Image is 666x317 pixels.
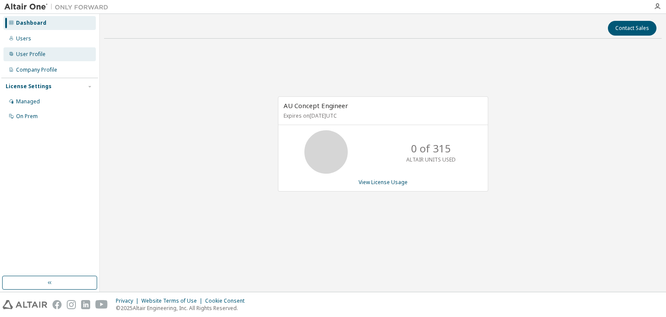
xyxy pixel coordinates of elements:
[16,20,46,26] div: Dashboard
[52,300,62,309] img: facebook.svg
[406,156,456,163] p: ALTAIR UNITS USED
[16,98,40,105] div: Managed
[411,141,451,156] p: 0 of 315
[3,300,47,309] img: altair_logo.svg
[81,300,90,309] img: linkedin.svg
[67,300,76,309] img: instagram.svg
[16,51,46,58] div: User Profile
[16,66,57,73] div: Company Profile
[6,83,52,90] div: License Settings
[608,21,656,36] button: Contact Sales
[141,297,205,304] div: Website Terms of Use
[4,3,113,11] img: Altair One
[284,112,480,119] p: Expires on [DATE] UTC
[16,35,31,42] div: Users
[116,304,250,312] p: © 2025 Altair Engineering, Inc. All Rights Reserved.
[284,101,348,110] span: AU Concept Engineer
[16,113,38,120] div: On Prem
[95,300,108,309] img: youtube.svg
[359,178,408,186] a: View License Usage
[116,297,141,304] div: Privacy
[205,297,250,304] div: Cookie Consent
